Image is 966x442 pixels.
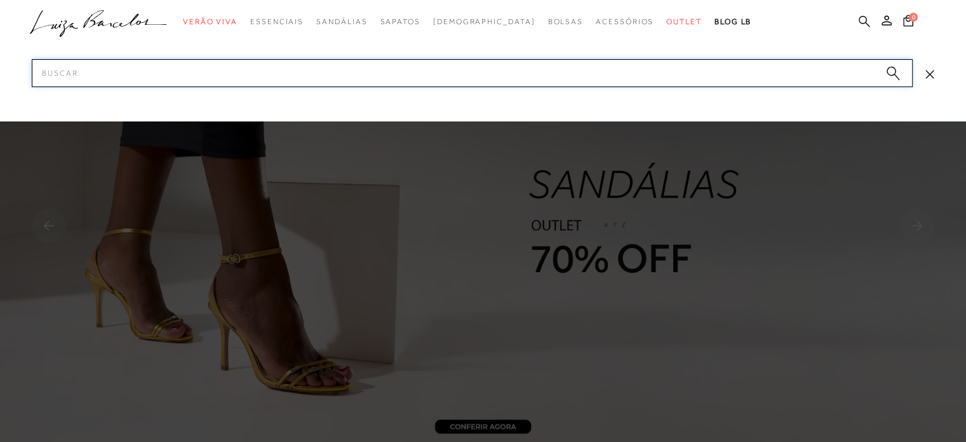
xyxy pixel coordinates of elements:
span: BLOG LB [714,17,751,26]
a: categoryNavScreenReaderText [547,10,583,34]
a: categoryNavScreenReaderText [666,10,702,34]
button: 0 [899,14,917,31]
span: 0 [909,13,918,22]
span: Verão Viva [183,17,238,26]
a: categoryNavScreenReaderText [380,10,420,34]
a: BLOG LB [714,10,751,34]
a: categoryNavScreenReaderText [183,10,238,34]
span: Acessórios [596,17,654,26]
span: Essenciais [250,17,304,26]
span: [DEMOGRAPHIC_DATA] [433,17,535,26]
span: Bolsas [547,17,583,26]
span: Sapatos [380,17,420,26]
a: noSubCategoriesText [433,10,535,34]
a: categoryNavScreenReaderText [596,10,654,34]
a: categoryNavScreenReaderText [250,10,304,34]
a: categoryNavScreenReaderText [316,10,367,34]
input: Buscar. [32,59,913,87]
span: Outlet [666,17,702,26]
span: Sandálias [316,17,367,26]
